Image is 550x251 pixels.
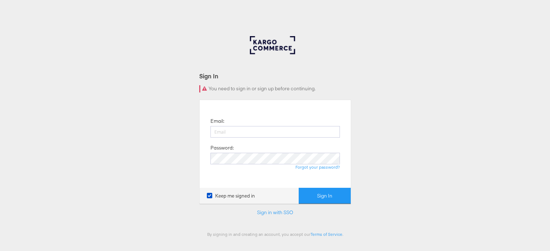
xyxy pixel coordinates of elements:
button: Sign In [299,188,351,204]
a: Terms of Service [311,231,342,237]
input: Email [210,126,340,138]
a: Forgot your password? [295,164,340,170]
label: Email: [210,118,224,125]
div: By signing in and creating an account, you accept our . [199,231,351,237]
label: Password: [210,144,234,151]
div: Sign In [199,72,351,80]
a: Sign in with SSO [257,209,293,216]
label: Keep me signed in [207,192,255,199]
div: You need to sign in or sign up before continuing. [199,85,351,92]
